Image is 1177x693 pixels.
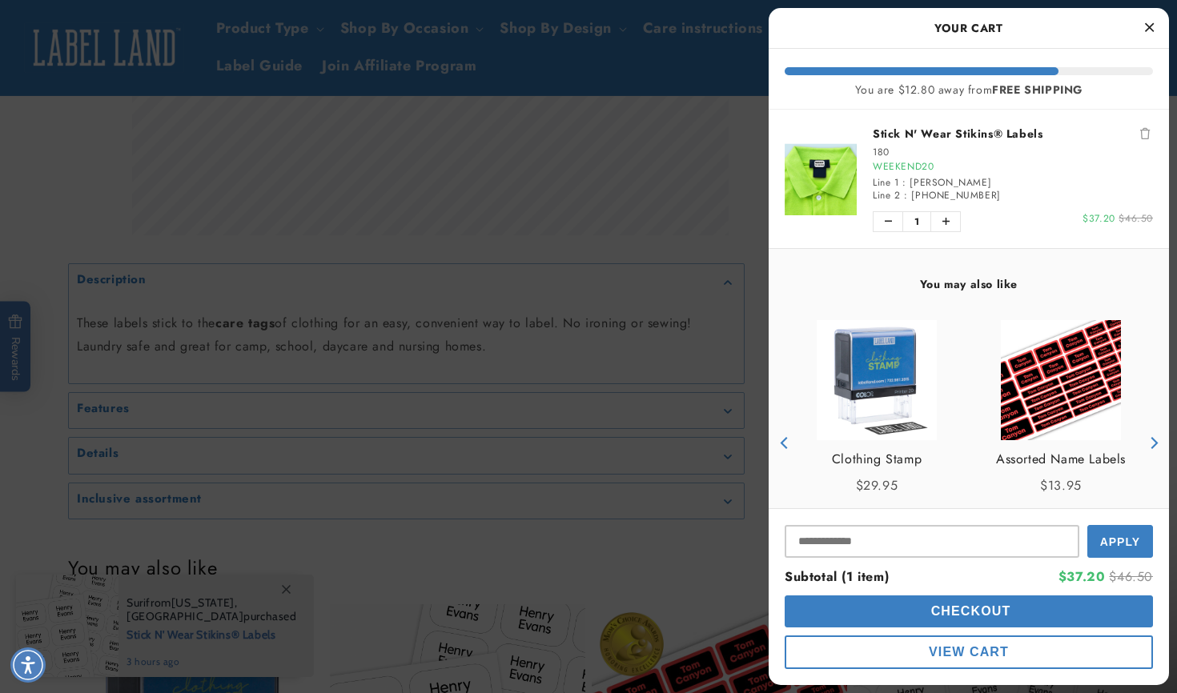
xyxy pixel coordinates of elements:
[1100,535,1140,548] span: Apply
[873,188,901,202] span: Line 2
[785,635,1153,669] button: cart
[785,567,889,586] span: Subtotal (1 item)
[773,431,797,455] button: Previous
[927,604,1011,618] span: Checkout
[785,83,1153,97] div: You are $12.80 away from
[64,90,223,120] button: Do these labels need ironing?
[785,304,969,582] div: product
[785,143,857,215] img: Stick N' Wear Stikins® Labels
[1137,126,1153,142] button: Remove Stick N' Wear Stikins® Labels
[1087,525,1153,558] button: Apply
[1141,431,1165,455] button: Next
[873,175,899,190] span: Line 1
[902,212,931,231] span: 1
[873,126,1153,142] a: Stick N' Wear Stikins® Labels
[23,45,223,75] button: Can these labels be used on uniforms?
[817,320,937,440] img: Clothing Stamp - Label Land
[992,82,1083,98] b: FREE SHIPPING
[969,304,1153,582] div: product
[856,476,898,495] span: $29.95
[785,16,1153,40] h2: Your Cart
[1040,476,1082,495] span: $13.95
[1119,211,1153,226] span: $46.50
[874,212,902,231] button: Decrease quantity of Stick N' Wear Stikins® Labels
[1109,567,1153,586] span: $46.50
[13,565,203,613] iframe: Sign Up via Text for Offers
[931,212,960,231] button: Increase quantity of Stick N' Wear Stikins® Labels
[832,448,922,471] a: View Clothing Stamp
[911,188,1000,202] span: [PHONE_NUMBER]
[904,188,908,202] span: :
[902,175,906,190] span: :
[929,645,1009,659] span: View Cart
[1058,567,1106,586] span: $37.20
[785,595,1153,627] button: cart
[873,158,1153,176] div: WEEKEND20
[873,146,1153,158] div: 180
[785,110,1153,248] li: product
[785,525,1079,558] input: Input Discount
[10,647,46,683] div: Accessibility Menu
[1083,211,1115,226] span: $37.20
[910,175,991,190] span: [PERSON_NAME]
[785,277,1153,291] h4: You may also like
[1137,16,1161,40] button: Close Cart
[996,448,1126,471] a: View Assorted Name Labels
[1001,320,1121,440] img: Assorted Name Labels - Label Land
